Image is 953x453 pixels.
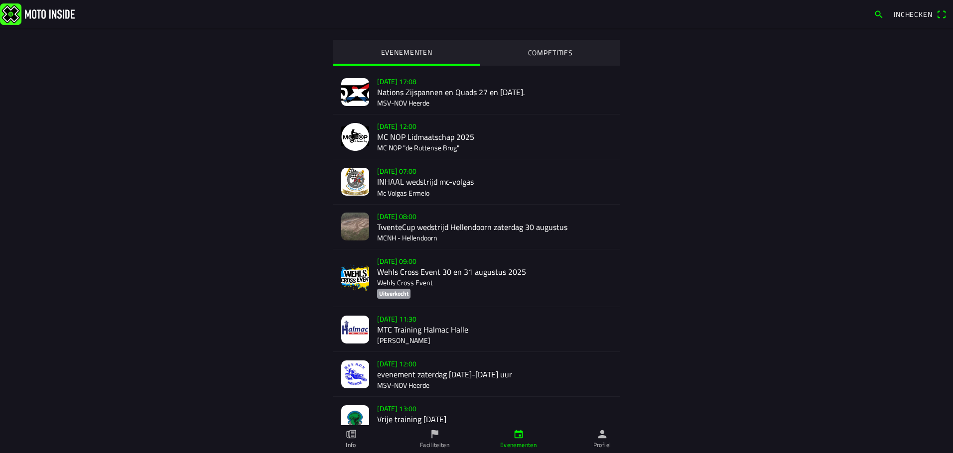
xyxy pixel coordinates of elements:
[333,307,620,352] a: [DATE] 11:30MTC Training Halmac Halle[PERSON_NAME]
[429,429,440,440] ion-icon: flag
[333,205,620,249] a: [DATE] 08:00TwenteCup wedstrijd Hellendoorn zaterdag 30 augustusMCNH - Hellendoorn
[869,5,889,22] a: search
[341,78,369,106] img: wHOXRaN1xIfius6ZX1T36AcktzlB0WLjmySbsJVO.jpg
[341,213,369,240] img: Ba4Di6B5ITZNvhKpd2BQjjiAQmsC0dfyG0JCHNTy.jpg
[333,352,620,397] a: [DATE] 12:00evenement zaterdag [DATE]-[DATE] uurMSV-NOV Heerde
[341,168,369,196] img: MYnGwVrkfdY5GMORvVfIyV8aIl5vFcLYBSNgmrVj.jpg
[593,441,611,450] ion-label: Profiel
[894,9,933,19] span: Inchecken
[333,114,620,159] a: [DATE] 12:00MC NOP Lidmaatschap 2025MC NOP "de Ruttense Brug"
[341,316,369,343] img: B9uXB3zN3aqSbiJi7h2z0C2GTIv8Hi6QJ5DnzUq3.jpg
[889,5,951,22] a: Incheckenqr scanner
[333,249,620,307] a: [DATE] 09:00Wehls Cross Event 30 en 31 augustus 2025Wehls Cross EventUitverkocht
[597,429,608,440] ion-icon: person
[333,159,620,204] a: [DATE] 07:00INHAAL wedstrijd mc-volgasMc Volgas Ermelo
[333,40,480,66] ion-segment-button: EVENEMENTEN
[341,405,369,433] img: LHdt34qjO8I1ikqy75xviT6zvODe0JOmFLV3W9KQ.jpeg
[333,397,620,442] a: [DATE] 13:00Vrije training [DATE]
[341,123,369,151] img: GmdhPuAHibeqhJsKIY2JiwLbclnkXaGSfbvBl2T8.png
[346,429,357,440] ion-icon: paper
[480,40,620,66] ion-segment-button: COMPETITIES
[500,441,537,450] ion-label: Evenementen
[341,264,369,292] img: VqD64gSFQa07sXQ29HG3kmymFA4PMwN3nS6ewlsa.png
[420,441,449,450] ion-label: Faciliteiten
[333,70,620,114] a: [DATE] 17:08Nations Zijspannen en Quads 27 en [DATE].MSV-NOV Heerde
[341,360,369,388] img: P5FDepxOcHAI1rl3ksA2zDQDVvrlBtW0A3FETcWR.jpg
[513,429,524,440] ion-icon: calendar
[346,441,356,450] ion-label: Info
